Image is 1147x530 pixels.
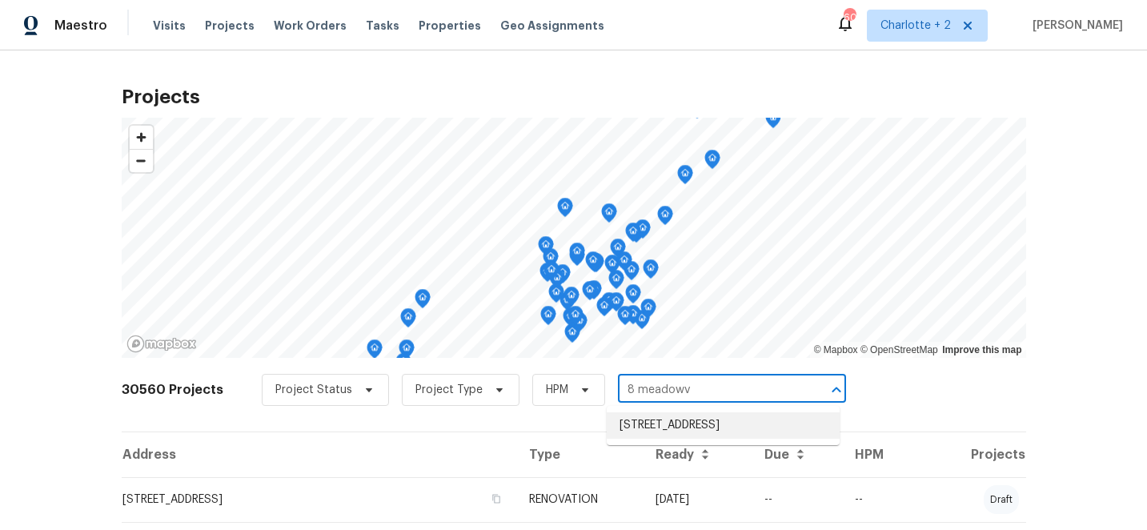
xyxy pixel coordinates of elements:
[557,198,573,223] div: Map marker
[617,306,633,331] div: Map marker
[563,307,579,332] div: Map marker
[752,477,842,522] td: --
[569,243,585,267] div: Map marker
[582,281,598,306] div: Map marker
[122,89,1026,105] h2: Projects
[860,344,938,355] a: OpenStreetMap
[601,203,617,228] div: Map marker
[586,280,602,305] div: Map marker
[367,339,383,364] div: Map marker
[643,477,752,522] td: [DATE]
[555,264,571,289] div: Map marker
[616,251,632,276] div: Map marker
[122,118,1026,358] canvas: Map
[122,477,517,522] td: [STREET_ADDRESS]
[610,239,626,263] div: Map marker
[399,339,415,364] div: Map marker
[548,283,564,308] div: Map marker
[915,432,1026,477] th: Projects
[543,248,559,273] div: Map marker
[516,432,642,477] th: Type
[596,297,612,322] div: Map marker
[752,432,842,477] th: Due
[540,306,556,331] div: Map marker
[538,236,554,261] div: Map marker
[500,18,604,34] span: Geo Assignments
[842,477,915,522] td: --
[643,259,659,284] div: Map marker
[640,299,656,323] div: Map marker
[814,344,858,355] a: Mapbox
[549,269,565,294] div: Map marker
[635,219,651,244] div: Map marker
[274,18,347,34] span: Work Orders
[130,149,153,172] button: Zoom out
[54,18,107,34] span: Maestro
[608,292,624,317] div: Map marker
[571,312,588,337] div: Map marker
[366,20,399,31] span: Tasks
[704,150,720,175] div: Map marker
[624,261,640,286] div: Map marker
[543,261,559,286] div: Map marker
[880,18,951,34] span: Charlotte + 2
[153,18,186,34] span: Visits
[585,251,601,276] div: Map marker
[395,353,411,378] div: Map marker
[618,378,801,403] input: Search projects
[677,165,693,190] div: Map marker
[765,109,781,134] div: Map marker
[130,150,153,172] span: Zoom out
[130,126,153,149] button: Zoom in
[588,253,604,278] div: Map marker
[842,432,915,477] th: HPM
[657,206,673,231] div: Map marker
[539,263,555,287] div: Map marker
[604,255,620,279] div: Map marker
[126,335,197,353] a: Mapbox homepage
[122,382,223,398] h2: 30560 Projects
[825,379,848,401] button: Close
[415,382,483,398] span: Project Type
[643,432,752,477] th: Ready
[489,492,503,506] button: Copy Address
[567,306,584,331] div: Map marker
[516,477,642,522] td: RENOVATION
[844,10,855,26] div: 60
[625,223,641,247] div: Map marker
[625,284,641,309] div: Map marker
[1026,18,1123,34] span: [PERSON_NAME]
[608,270,624,295] div: Map marker
[942,344,1021,355] a: Improve this map
[546,382,568,398] span: HPM
[275,382,352,398] span: Project Status
[563,287,580,311] div: Map marker
[205,18,255,34] span: Projects
[607,412,840,439] li: [STREET_ADDRESS]
[625,305,641,330] div: Map marker
[419,18,481,34] span: Properties
[122,432,517,477] th: Address
[564,323,580,348] div: Map marker
[587,253,603,278] div: Map marker
[984,485,1019,514] div: draft
[415,289,431,314] div: Map marker
[400,308,416,333] div: Map marker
